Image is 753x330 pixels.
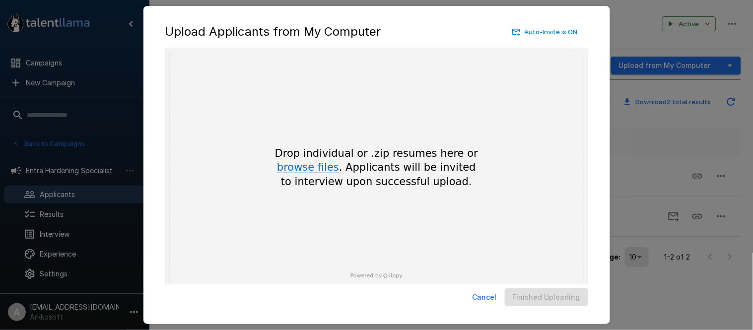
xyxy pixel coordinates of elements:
[165,24,588,40] div: Upload Applicants from My Computer
[389,272,403,279] span: Uppy
[510,24,580,40] button: Auto-Invite is ON
[277,162,339,173] button: browse files
[350,272,403,278] a: Powered byUppy
[469,288,501,307] button: Cancel
[258,146,496,189] div: Drop individual or .zip resumes here or . Applicants will be invited to interview upon successful...
[165,48,588,296] div: Uppy Dashboard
